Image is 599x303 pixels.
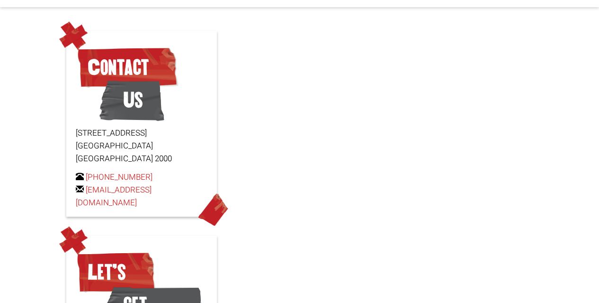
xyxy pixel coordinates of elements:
[76,184,152,209] a: [EMAIL_ADDRESS][DOMAIN_NAME]
[86,171,152,183] a: [PHONE_NUMBER]
[76,248,156,296] span: Let’s
[76,44,179,91] span: Contact
[76,127,207,165] p: [STREET_ADDRESS] [GEOGRAPHIC_DATA] [GEOGRAPHIC_DATA] 2000
[99,76,164,124] span: Us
